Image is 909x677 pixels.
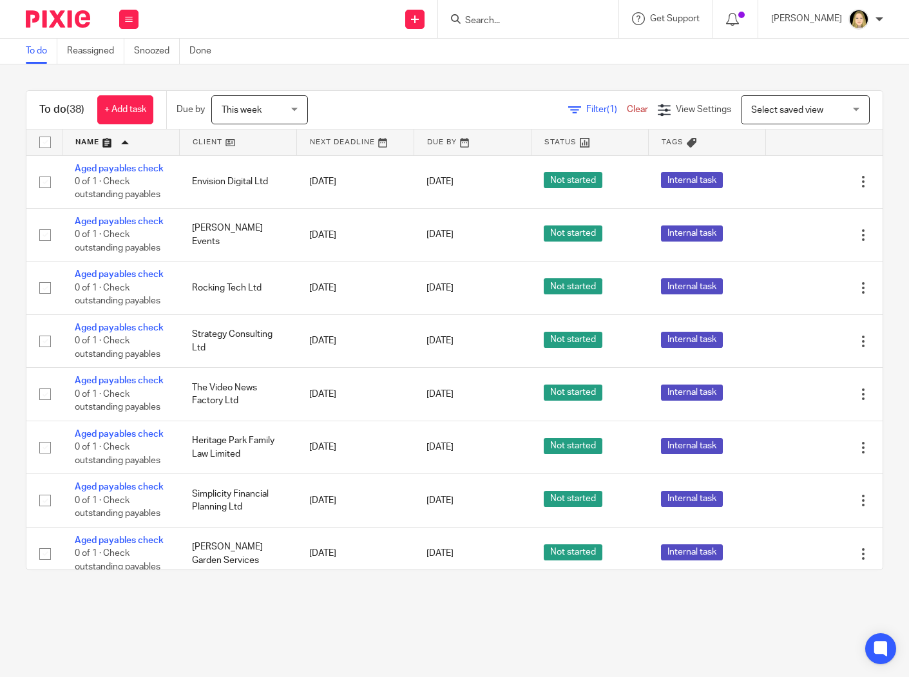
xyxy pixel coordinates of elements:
td: [DATE] [296,421,414,473]
td: The Video News Factory Ltd [179,368,296,421]
td: [DATE] [296,527,414,580]
td: Simplicity Financial Planning Ltd [179,474,296,527]
a: Aged payables check [75,376,164,385]
td: [DATE] [296,314,414,367]
input: Search [464,15,580,27]
a: Aged payables check [75,270,164,279]
h1: To do [39,103,84,117]
p: [PERSON_NAME] [771,12,842,25]
span: Not started [544,172,602,188]
span: (38) [66,104,84,115]
span: 0 of 1 · Check outstanding payables [75,496,160,519]
a: Aged payables check [75,164,164,173]
td: Strategy Consulting Ltd [179,314,296,367]
td: Heritage Park Family Law Limited [179,421,296,473]
span: Not started [544,544,602,560]
td: [DATE] [296,368,414,421]
span: [DATE] [426,549,454,558]
span: Not started [544,438,602,454]
span: Not started [544,385,602,401]
span: Filter [586,105,627,114]
span: Internal task [661,385,723,401]
span: Not started [544,225,602,242]
a: Aged payables check [75,482,164,491]
a: Aged payables check [75,323,164,332]
img: Phoebe%20Black.png [848,9,869,30]
p: Due by [177,103,205,116]
span: 0 of 1 · Check outstanding payables [75,390,160,412]
span: This week [222,106,262,115]
span: 0 of 1 · Check outstanding payables [75,177,160,200]
span: Tags [662,138,684,146]
span: [DATE] [426,283,454,292]
a: Reassigned [67,39,124,64]
span: Internal task [661,438,723,454]
a: Aged payables check [75,536,164,545]
img: Pixie [26,10,90,28]
span: [DATE] [426,337,454,346]
span: (1) [607,105,617,114]
a: Aged payables check [75,217,164,226]
a: + Add task [97,95,153,124]
a: To do [26,39,57,64]
span: Internal task [661,544,723,560]
span: 0 of 1 · Check outstanding payables [75,336,160,359]
span: Select saved view [751,106,823,115]
td: Envision Digital Ltd [179,155,296,208]
span: [DATE] [426,443,454,452]
td: [DATE] [296,155,414,208]
td: [DATE] [296,474,414,527]
a: Snoozed [134,39,180,64]
td: Rocking Tech Ltd [179,262,296,314]
span: Get Support [650,14,700,23]
span: Not started [544,332,602,348]
span: Not started [544,491,602,507]
span: 0 of 1 · Check outstanding payables [75,549,160,571]
td: [PERSON_NAME] Garden Services [179,527,296,580]
span: Internal task [661,491,723,507]
span: Internal task [661,225,723,242]
a: Done [189,39,221,64]
span: 0 of 1 · Check outstanding payables [75,283,160,306]
span: Internal task [661,278,723,294]
td: [DATE] [296,262,414,314]
td: [PERSON_NAME] Events [179,208,296,261]
span: Internal task [661,172,723,188]
span: [DATE] [426,177,454,186]
span: View Settings [676,105,731,114]
span: Not started [544,278,602,294]
span: 0 of 1 · Check outstanding payables [75,231,160,253]
td: [DATE] [296,208,414,261]
span: [DATE] [426,231,454,240]
span: 0 of 1 · Check outstanding payables [75,443,160,465]
span: Internal task [661,332,723,348]
span: [DATE] [426,496,454,505]
span: [DATE] [426,390,454,399]
a: Clear [627,105,648,114]
a: Aged payables check [75,430,164,439]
